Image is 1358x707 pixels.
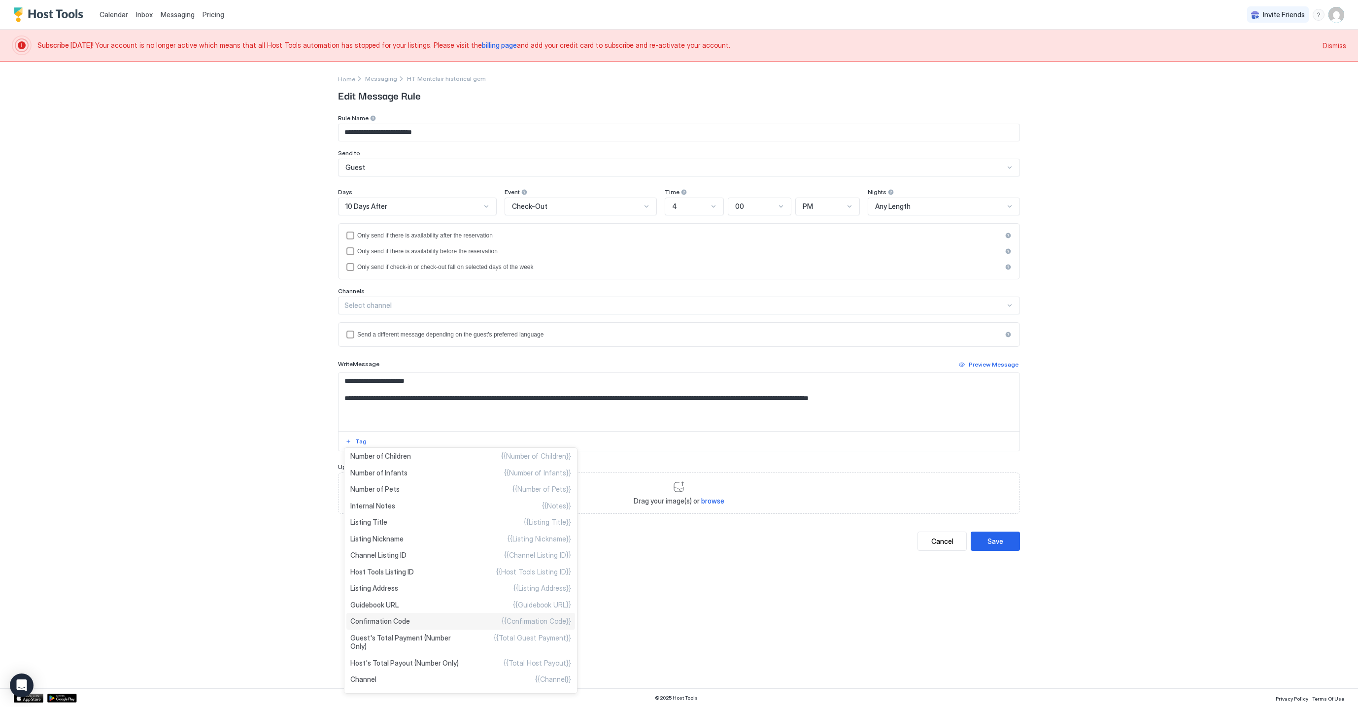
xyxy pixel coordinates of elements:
span: Channel Listing ID [350,551,407,560]
span: Host Tools Listing ID [350,568,414,576]
span: {{Total Host Payout}} [504,659,571,668]
div: Open Intercom Messenger [10,673,34,697]
span: {{Listing Address}} [513,584,571,593]
span: Internal Notes [350,502,395,510]
span: Host's Total Payout (Number Only) [350,659,459,668]
span: {{Number of Infants}} [504,469,571,477]
span: Number of Infants [350,469,407,477]
span: Confirmation Code [350,617,410,626]
span: {{Host Tools Listing ID}} [496,568,571,576]
span: Guidebook URL [350,601,399,609]
span: {{Listing Title}} [524,518,571,527]
span: {{Channel Listing ID}} [504,551,571,560]
span: {{Number of Pets}} [512,485,571,494]
span: Listing Address [350,584,398,593]
span: {{Channel}} [535,675,571,684]
span: Channel [350,675,376,684]
span: Number of Children [350,452,411,461]
span: {{Listing Nickname}} [508,535,571,543]
span: {{Guidebook URL}} [513,601,571,609]
span: {{Confirmation Code}} [502,617,571,626]
span: {{Total Guest Payment}} [494,634,571,651]
span: Listing Nickname [350,535,404,543]
span: Number of Pets [350,485,400,494]
span: Guest's Total Payment (Number Only) [350,634,461,651]
span: {{Number of Children}} [501,452,571,461]
span: {{Notes}} [542,502,571,510]
span: Listing Title [350,518,387,527]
